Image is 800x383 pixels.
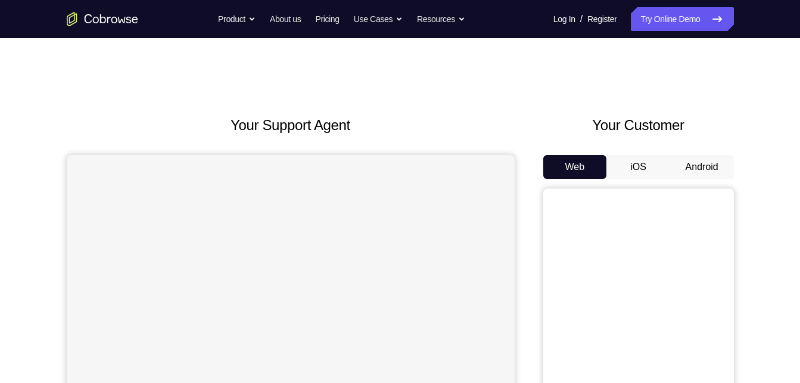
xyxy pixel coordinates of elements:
[553,7,575,31] a: Log In
[543,115,734,136] h2: Your Customer
[580,12,583,26] span: /
[67,12,138,26] a: Go to the home page
[417,7,465,31] button: Resources
[631,7,733,31] a: Try Online Demo
[270,7,301,31] a: About us
[354,7,403,31] button: Use Cases
[315,7,339,31] a: Pricing
[218,7,256,31] button: Product
[543,155,607,179] button: Web
[606,155,670,179] button: iOS
[587,7,617,31] a: Register
[67,115,515,136] h2: Your Support Agent
[670,155,734,179] button: Android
